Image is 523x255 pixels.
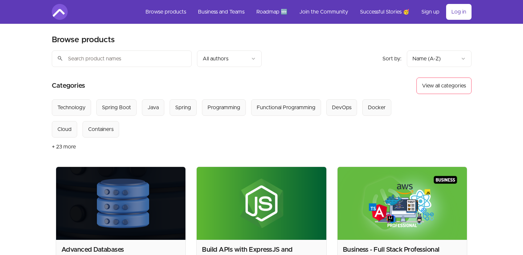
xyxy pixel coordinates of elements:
[251,4,293,20] a: Roadmap 🆕
[102,104,131,112] div: Spring Boot
[197,167,326,240] img: Product image for Build APIs with ExpressJS and MongoDB
[355,4,415,20] a: Successful Stories 🥳
[57,54,63,63] span: search
[52,138,76,156] button: + 23 more
[332,104,351,112] div: DevOps
[338,167,467,240] img: Product image for Business - Full Stack Professional Bundle
[140,4,191,20] a: Browse products
[52,4,68,20] img: Amigoscode logo
[382,56,402,61] span: Sort by:
[52,50,192,67] input: Search product names
[368,104,386,112] div: Docker
[61,245,180,254] h2: Advanced Databases
[193,4,250,20] a: Business and Teams
[147,104,159,112] div: Java
[446,4,472,20] a: Log in
[56,167,186,240] img: Product image for Advanced Databases
[407,50,472,67] button: Product sort options
[88,125,114,133] div: Containers
[52,35,115,45] h2: Browse products
[416,4,445,20] a: Sign up
[52,78,85,94] h2: Categories
[294,4,353,20] a: Join the Community
[140,4,472,20] nav: Main
[416,78,472,94] button: View all categories
[208,104,240,112] div: Programming
[257,104,315,112] div: Functional Programming
[57,104,85,112] div: Technology
[57,125,72,133] div: Cloud
[197,50,262,67] button: Filter by author
[175,104,191,112] div: Spring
